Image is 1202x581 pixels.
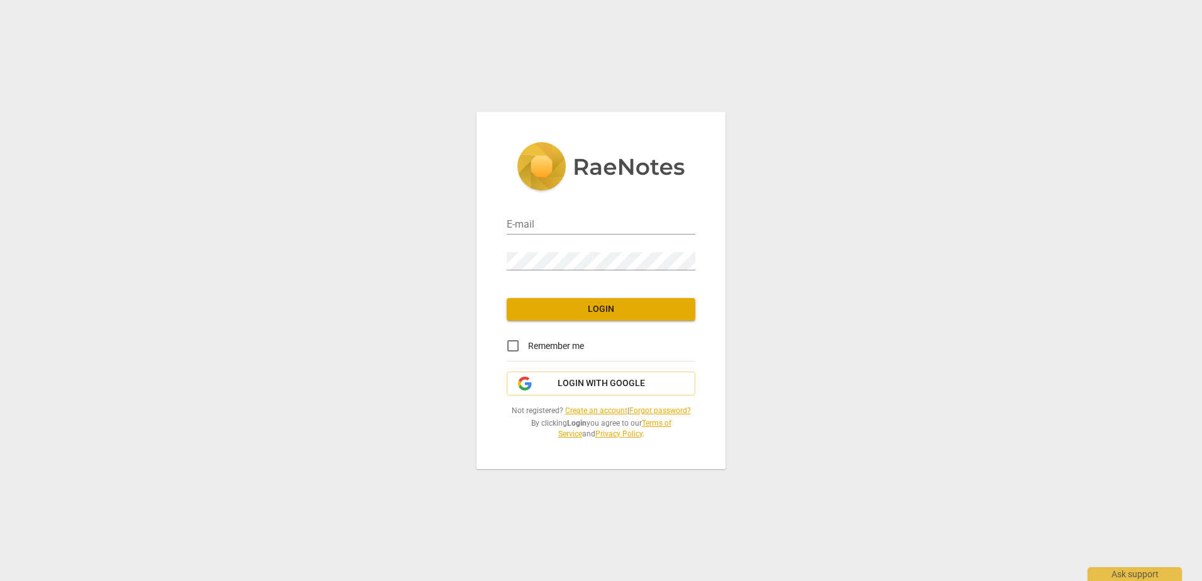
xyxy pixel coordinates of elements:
[595,429,642,438] a: Privacy Policy
[507,406,695,416] span: Not registered? |
[567,419,587,428] b: Login
[507,372,695,396] button: Login with Google
[507,418,695,439] span: By clicking you agree to our and .
[565,406,627,415] a: Create an account
[507,298,695,321] button: Login
[517,303,685,316] span: Login
[558,377,645,390] span: Login with Google
[528,340,584,353] span: Remember me
[629,406,691,415] a: Forgot password?
[1088,567,1182,581] div: Ask support
[517,142,685,194] img: 5ac2273c67554f335776073100b6d88f.svg
[558,419,671,438] a: Terms of Service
